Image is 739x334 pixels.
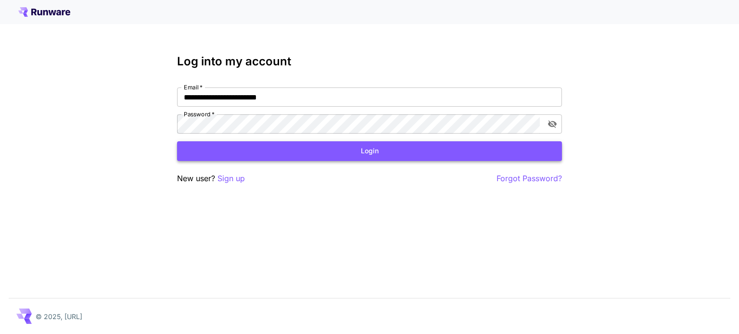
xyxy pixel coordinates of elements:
button: Login [177,141,562,161]
button: Forgot Password? [497,173,562,185]
button: toggle password visibility [544,115,561,133]
p: New user? [177,173,245,185]
h3: Log into my account [177,55,562,68]
button: Sign up [217,173,245,185]
label: Password [184,110,215,118]
p: © 2025, [URL] [36,311,82,322]
label: Email [184,83,203,91]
